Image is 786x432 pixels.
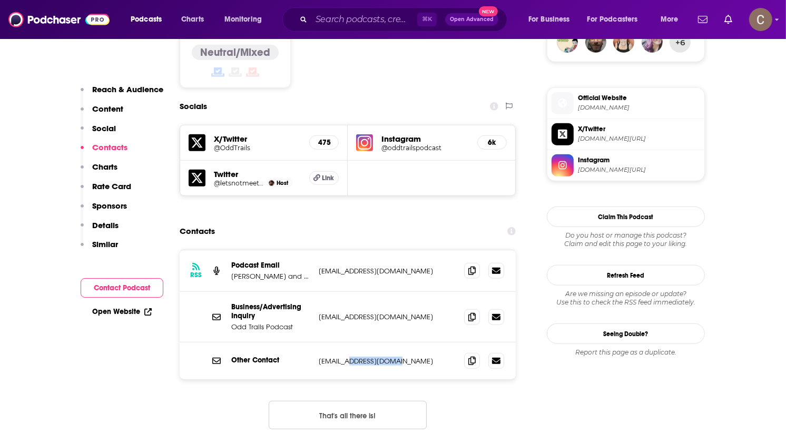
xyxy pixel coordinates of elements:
[180,96,207,116] h2: Socials
[217,11,276,28] button: open menu
[547,231,705,240] span: Do you host or manage this podcast?
[720,11,736,28] a: Show notifications dropdown
[81,239,118,259] button: Similar
[269,401,427,429] button: Nothing here.
[181,12,204,27] span: Charts
[578,155,700,165] span: Instagram
[92,104,123,114] p: Content
[322,174,335,182] span: Link
[231,272,310,281] p: [PERSON_NAME] and [PERSON_NAME]
[180,221,215,241] h2: Contacts
[92,123,116,133] p: Social
[450,17,494,22] span: Open Advanced
[81,181,131,201] button: Rate Card
[642,32,663,53] img: Joannie_marie
[694,11,712,28] a: Show notifications dropdown
[749,8,772,31] span: Logged in as clay.bolton
[81,220,119,240] button: Details
[528,12,570,27] span: For Business
[92,201,127,211] p: Sponsors
[653,11,692,28] button: open menu
[749,8,772,31] button: Show profile menu
[581,11,653,28] button: open menu
[486,138,498,147] h5: 6k
[309,171,339,185] a: Link
[269,180,274,186] img: Andrew Tate
[557,32,578,53] img: castoffcrown
[81,142,127,162] button: Contacts
[174,11,210,28] a: Charts
[319,312,456,321] p: [EMAIL_ADDRESS][DOMAIN_NAME]
[319,267,456,276] p: [EMAIL_ADDRESS][DOMAIN_NAME]
[214,179,264,187] a: @letsnotmeetcast
[131,12,162,27] span: Podcasts
[92,181,131,191] p: Rate Card
[8,9,110,30] img: Podchaser - Follow, Share and Rate Podcasts
[92,142,127,152] p: Contacts
[585,32,606,53] img: Sowa
[190,271,202,279] h3: RSS
[81,162,117,181] button: Charts
[231,322,310,331] p: Odd Trails Podcast
[356,134,373,151] img: iconImage
[92,307,152,316] a: Open Website
[578,124,700,134] span: X/Twitter
[521,11,583,28] button: open menu
[547,231,705,248] div: Claim and edit this page to your liking.
[552,92,700,114] a: Official Website[DOMAIN_NAME]
[92,239,118,249] p: Similar
[81,201,127,220] button: Sponsors
[277,180,288,186] span: Host
[123,11,175,28] button: open menu
[552,123,700,145] a: X/Twitter[DOMAIN_NAME][URL]
[578,104,700,112] span: oddtrails.com
[479,6,498,16] span: New
[231,356,310,365] p: Other Contact
[578,135,700,143] span: twitter.com/OddTrails
[214,144,301,152] a: @OddTrails
[231,261,310,270] p: Podcast Email
[547,348,705,357] div: Report this page as a duplicate.
[81,278,163,298] button: Contact Podcast
[92,220,119,230] p: Details
[92,84,163,94] p: Reach & Audience
[311,11,417,28] input: Search podcasts, credits, & more...
[200,46,270,59] h4: Neutral/Mixed
[661,12,679,27] span: More
[552,154,700,176] a: Instagram[DOMAIN_NAME][URL]
[224,12,262,27] span: Monitoring
[417,13,437,26] span: ⌘ K
[81,104,123,123] button: Content
[231,302,310,320] p: Business/Advertising Inquiry
[319,357,456,366] p: [EMAIL_ADDRESS][DOMAIN_NAME]
[749,8,772,31] img: User Profile
[578,93,700,103] span: Official Website
[381,144,469,152] a: @oddtrailspodcast
[214,134,301,144] h5: X/Twitter
[92,162,117,172] p: Charts
[547,265,705,286] button: Refresh Feed
[81,84,163,104] button: Reach & Audience
[613,32,634,53] img: emptyfigurehead
[587,12,638,27] span: For Podcasters
[445,13,498,26] button: Open AdvancedNew
[547,290,705,307] div: Are we missing an episode or update? Use this to check the RSS feed immediately.
[547,323,705,344] a: Seeing Double?
[578,166,700,174] span: instagram.com/oddtrailspodcast
[318,138,330,147] h5: 475
[381,134,469,144] h5: Instagram
[547,207,705,227] button: Claim This Podcast
[292,7,517,32] div: Search podcasts, credits, & more...
[214,169,301,179] h5: Twitter
[81,123,116,143] button: Social
[670,32,691,53] button: +6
